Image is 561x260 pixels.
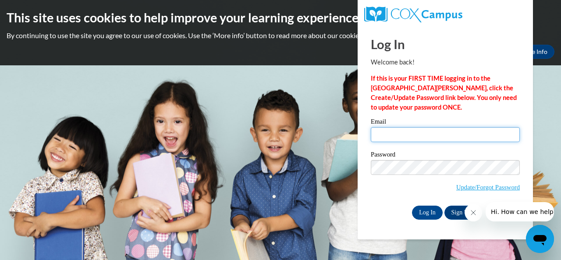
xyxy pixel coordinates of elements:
[371,57,520,67] p: Welcome back!
[371,118,520,127] label: Email
[371,35,520,53] h1: Log In
[371,75,517,111] strong: If this is your FIRST TIME logging in to the [GEOGRAPHIC_DATA][PERSON_NAME], click the Create/Upd...
[513,45,554,59] a: More Info
[371,151,520,160] label: Password
[465,204,482,221] iframe: Close message
[7,9,554,26] h2: This site uses cookies to help improve your learning experience.
[444,206,479,220] a: Sign Up
[486,202,554,221] iframe: Message from company
[412,206,443,220] input: Log In
[5,6,71,13] span: Hi. How can we help?
[526,225,554,253] iframe: Button to launch messaging window
[456,184,520,191] a: Update/Forgot Password
[7,31,554,40] p: By continuing to use the site you agree to our use of cookies. Use the ‘More info’ button to read...
[364,7,462,22] img: COX Campus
